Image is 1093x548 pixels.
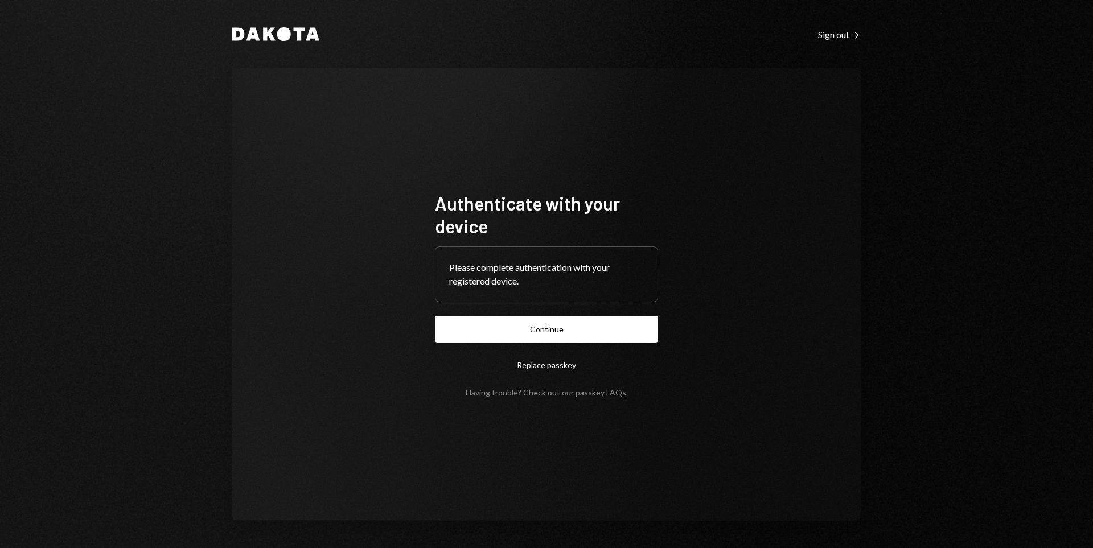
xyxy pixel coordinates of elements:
[818,29,861,40] div: Sign out
[435,192,658,237] h1: Authenticate with your device
[576,388,626,398] a: passkey FAQs
[818,28,861,40] a: Sign out
[466,388,628,397] div: Having trouble? Check out our .
[435,316,658,343] button: Continue
[435,352,658,378] button: Replace passkey
[449,261,644,288] div: Please complete authentication with your registered device.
